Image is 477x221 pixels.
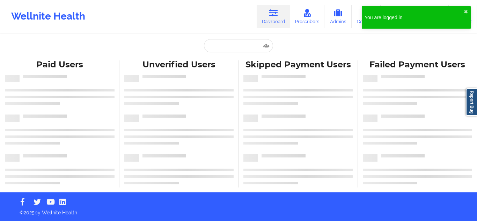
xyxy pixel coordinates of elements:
a: Prescribers [290,5,325,28]
div: Paid Users [5,59,115,70]
div: Unverified Users [124,59,234,70]
div: Failed Payment Users [363,59,472,70]
div: Skipped Payment Users [243,59,353,70]
div: You are logged in [365,14,464,21]
a: Coaches [352,5,381,28]
p: © 2025 by Wellnite Health [15,204,462,216]
a: Report Bug [466,88,477,116]
a: Admins [324,5,352,28]
a: Dashboard [257,5,290,28]
button: close [464,9,468,15]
